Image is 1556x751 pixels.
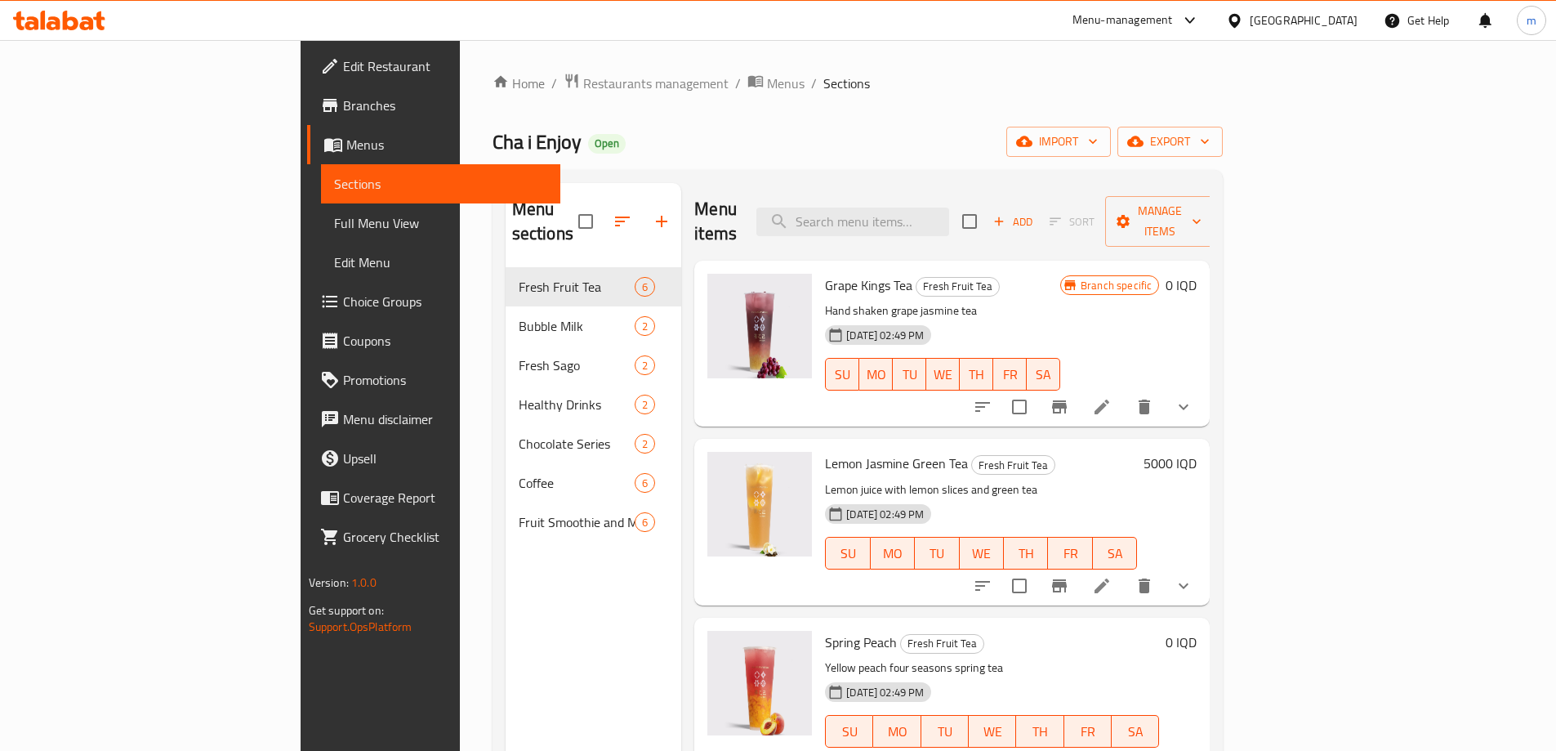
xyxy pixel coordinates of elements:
span: Edit Menu [334,253,547,272]
span: Promotions [343,370,547,390]
div: Fresh Fruit Tea [971,455,1055,475]
a: Promotions [307,360,560,400]
div: Chocolate Series2 [506,424,682,463]
svg: Show Choices [1174,397,1193,417]
span: 6 [635,279,654,295]
p: Lemon juice with lemon slices and green tea [825,480,1137,500]
span: FR [1054,542,1086,565]
button: WE [969,715,1016,748]
button: Manage items [1105,196,1215,247]
img: Spring Peach [707,631,812,735]
nav: Menu sections [506,261,682,548]
button: delete [1125,387,1164,427]
span: Chocolate Series [519,434,635,454]
span: 2 [635,319,654,334]
p: Yellow peach four seasons spring tea [825,658,1159,678]
span: MO [877,542,908,565]
span: [DATE] 02:49 PM [840,328,930,343]
a: Sections [321,164,560,203]
li: / [735,74,741,93]
div: items [635,316,655,336]
button: export [1117,127,1223,157]
button: FR [1064,715,1112,748]
span: Fresh Sago [519,355,635,375]
button: delete [1125,566,1164,606]
input: search [756,208,949,236]
span: Upsell [343,449,547,468]
div: items [635,277,655,297]
span: Sections [334,174,547,194]
h6: 5000 IQD [1144,452,1197,475]
span: Select to update [1002,569,1037,603]
div: Healthy Drinks2 [506,385,682,424]
span: SU [832,363,853,387]
span: Edit Restaurant [343,56,547,76]
span: Coverage Report [343,488,547,507]
a: Edit menu item [1092,397,1112,417]
div: items [635,395,655,414]
div: items [635,434,655,454]
span: SA [1033,363,1054,387]
span: Coupons [343,331,547,351]
button: TH [1016,715,1063,748]
img: Lemon Jasmine Green Tea [707,452,812,557]
span: Fresh Fruit Tea [519,277,635,297]
a: Coupons [307,321,560,360]
span: TU [899,363,920,387]
span: Cha i Enjoy [493,123,582,160]
div: Healthy Drinks [519,395,635,414]
span: 2 [635,436,654,452]
span: Select all sections [568,204,603,239]
button: sort-choices [963,566,1002,606]
h2: Menu items [694,197,737,246]
span: Coffee [519,473,635,493]
button: show more [1164,566,1203,606]
span: Select section [952,204,987,239]
span: WE [975,720,1010,744]
span: 2 [635,358,654,373]
span: Grape Kings Tea [825,273,912,297]
a: Menus [747,73,805,94]
button: Branch-specific-item [1040,387,1079,427]
a: Upsell [307,439,560,478]
div: items [635,512,655,532]
a: Edit Restaurant [307,47,560,86]
a: Coverage Report [307,478,560,517]
a: Edit menu item [1092,576,1112,596]
button: SA [1027,358,1060,391]
button: TH [960,358,993,391]
button: SU [825,715,873,748]
button: Add section [642,202,681,241]
div: Fresh Sago2 [506,346,682,385]
span: FR [1000,363,1020,387]
span: Open [588,136,626,150]
div: [GEOGRAPHIC_DATA] [1250,11,1358,29]
div: items [635,355,655,375]
div: Menu-management [1072,11,1173,30]
div: Fresh Fruit Tea6 [506,267,682,306]
button: TU [921,715,969,748]
span: 6 [635,515,654,530]
span: m [1527,11,1536,29]
span: import [1019,132,1098,152]
button: TU [893,358,926,391]
button: TH [1004,537,1048,570]
h6: 0 IQD [1166,631,1197,654]
span: Restaurants management [583,74,729,93]
span: SA [1118,720,1153,744]
button: SA [1112,715,1159,748]
button: import [1006,127,1111,157]
span: Fruit Smoothie and Milkshake [519,512,635,532]
div: Coffee6 [506,463,682,503]
span: Fresh Fruit Tea [901,634,983,653]
p: Hand shaken grape jasmine tea [825,301,1060,321]
button: Branch-specific-item [1040,566,1079,606]
nav: breadcrumb [493,73,1224,94]
div: Bubble Milk2 [506,306,682,346]
a: Full Menu View [321,203,560,243]
span: Add item [987,209,1039,235]
span: Full Menu View [334,213,547,233]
